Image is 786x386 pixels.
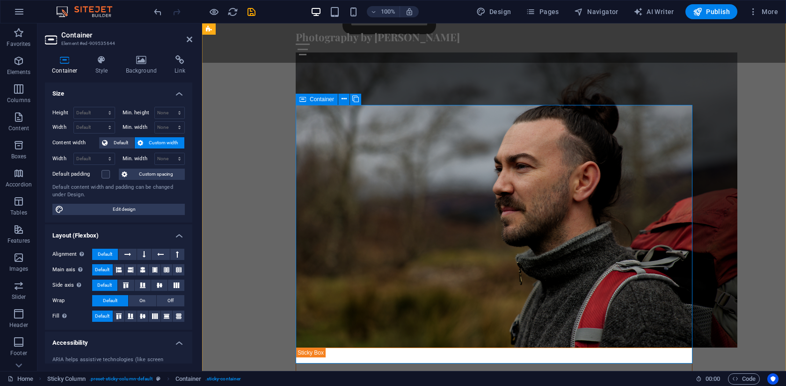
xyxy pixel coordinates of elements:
[685,4,737,19] button: Publish
[11,153,27,160] p: Boxes
[12,293,26,301] p: Slider
[52,356,185,379] div: ARIA helps assistive technologies (like screen readers) to understand the role, state, and behavi...
[706,373,720,385] span: 00 00
[205,373,241,385] span: . sticky-container
[54,6,124,17] img: Editor Logo
[52,311,92,322] label: Fill
[152,6,163,17] button: undo
[381,6,396,17] h6: 100%
[630,4,678,19] button: AI Writer
[522,4,562,19] button: Pages
[45,82,192,99] h4: Size
[47,373,86,385] span: Click to select. Double-click to edit
[61,31,192,39] h2: Container
[473,4,515,19] button: Design
[119,55,168,75] h4: Background
[61,39,174,48] h3: Element #ed-909535644
[156,376,160,381] i: This element is a customizable preset
[367,6,400,17] button: 100%
[45,55,88,75] h4: Container
[745,4,782,19] button: More
[167,55,192,75] h4: Link
[97,280,112,291] span: Default
[92,311,113,322] button: Default
[130,169,182,180] span: Custom spacing
[696,373,720,385] h6: Session time
[119,169,185,180] button: Custom spacing
[167,295,174,306] span: Off
[246,7,257,17] i: Save (Ctrl+S)
[123,110,154,115] label: Min. height
[227,7,238,17] i: Reload page
[7,68,31,76] p: Elements
[570,4,622,19] button: Navigator
[52,110,73,115] label: Height
[92,249,118,260] button: Default
[98,249,112,260] span: Default
[52,125,73,130] label: Width
[693,7,730,16] span: Publish
[52,249,92,260] label: Alignment
[728,373,760,385] button: Code
[7,40,30,48] p: Favorites
[88,55,119,75] h4: Style
[7,96,30,104] p: Columns
[9,321,28,329] p: Header
[99,137,134,148] button: Default
[175,373,202,385] span: Click to select. Double-click to edit
[92,295,128,306] button: Default
[95,311,109,322] span: Default
[476,7,511,16] span: Design
[52,169,102,180] label: Default padding
[139,295,146,306] span: On
[7,373,33,385] a: Click to cancel selection. Double-click to open Pages
[52,204,185,215] button: Edit design
[89,373,153,385] span: . preset-sticky-column-default
[712,375,713,382] span: :
[95,264,109,275] span: Default
[246,6,257,17] button: save
[8,125,29,132] p: Content
[52,280,92,291] label: Side axis
[92,264,113,275] button: Default
[103,295,117,306] span: Default
[153,7,163,17] i: Undo: Add element (Ctrl+Z)
[574,7,619,16] span: Navigator
[52,295,92,306] label: Wrap
[10,209,27,216] p: Tables
[7,237,30,245] p: Features
[227,6,238,17] button: reload
[123,125,154,130] label: Min. width
[157,295,184,306] button: Off
[52,264,92,275] label: Main axis
[9,265,29,273] p: Images
[52,156,73,161] label: Width
[45,224,192,241] h4: Layout (Flexbox)
[146,137,182,148] span: Custom width
[633,7,674,16] span: AI Writer
[45,332,192,349] h4: Accessibility
[123,156,154,161] label: Min. width
[10,349,27,357] p: Footer
[732,373,756,385] span: Code
[749,7,778,16] span: More
[110,137,131,148] span: Default
[767,373,779,385] button: Usercentrics
[310,96,334,102] span: Container
[47,373,241,385] nav: breadcrumb
[52,137,99,148] label: Content width
[526,7,559,16] span: Pages
[66,204,182,215] span: Edit design
[135,137,185,148] button: Custom width
[92,280,117,291] button: Default
[52,184,185,199] div: Default content width and padding can be changed under Design.
[6,181,32,188] p: Accordion
[129,295,156,306] button: On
